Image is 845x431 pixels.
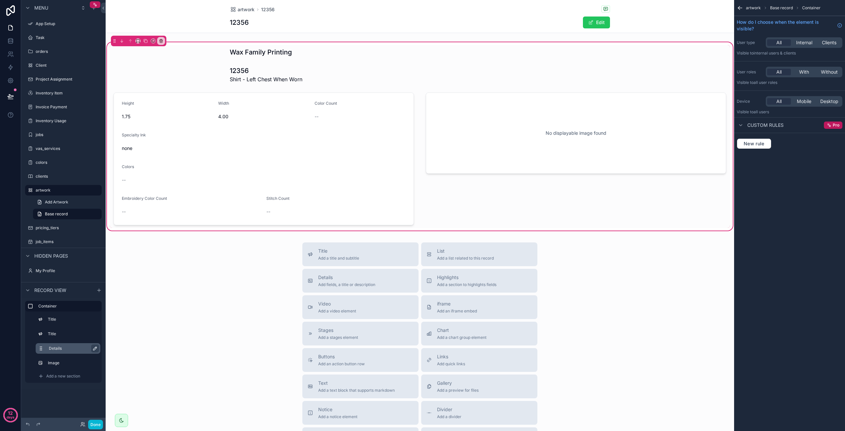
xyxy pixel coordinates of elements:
span: Notice [318,406,357,413]
span: Add a list related to this record [437,256,494,261]
a: job_items [25,236,102,247]
label: clients [36,174,100,179]
button: LinksAdd quick links [421,348,537,372]
label: Invoice Payment [36,104,100,110]
span: Add a video element [318,308,356,314]
button: New rule [737,138,771,149]
label: Project Assignment [36,77,100,82]
label: pricing_tiers [36,225,100,231]
a: Project Assignment [25,74,102,85]
label: jobs [36,132,100,137]
span: Add a title and subtitle [318,256,359,261]
label: My Profile [36,268,100,273]
button: ChartAdd a chart group element [421,322,537,345]
span: Stages [318,327,358,334]
span: iframe [437,301,477,307]
button: iframeAdd an iframe embed [421,295,537,319]
label: job_items [36,239,100,244]
p: Visible to [737,80,842,85]
span: Video [318,301,356,307]
span: Menu [34,5,48,11]
a: Client [25,60,102,71]
span: Desktop [820,98,838,105]
a: artwork [25,185,102,196]
a: vas_services [25,143,102,154]
label: Title [48,317,98,322]
span: Add a stages element [318,335,358,340]
label: artwork [36,188,98,193]
a: artwork [230,6,254,13]
button: DetailsAdd fields, a title or description [302,269,419,293]
label: Task [36,35,100,40]
span: Details [318,274,375,281]
span: Add an action button row [318,361,365,367]
label: Container [38,304,96,309]
label: Inventory Usage [36,118,100,124]
span: Clients [822,39,836,46]
a: clients [25,171,102,182]
span: Add a new section [46,374,80,379]
h1: 12356 [230,18,249,27]
a: jobs [25,129,102,140]
span: Custom rules [747,122,784,128]
span: Base record [770,5,793,11]
a: Add Artwork [33,197,102,207]
button: Done [88,420,103,429]
label: orders [36,49,100,54]
span: Base record [45,211,68,217]
span: Add Artwork [45,199,68,205]
div: scrollable content [21,298,106,389]
button: TitleAdd a title and subtitle [302,242,419,266]
span: Internal users & clients [754,51,796,55]
span: New rule [741,141,767,147]
a: How do I choose when the element is visible? [737,19,842,32]
span: Divider [437,406,461,413]
span: Add a divider [437,414,461,419]
label: App Setup [36,21,100,26]
label: Details [49,346,95,351]
span: Chart [437,327,487,334]
span: all users [754,109,769,114]
span: Buttons [318,353,365,360]
span: Add a text block that supports markdown [318,388,395,393]
p: 12 [8,410,13,416]
a: orders [25,46,102,57]
p: days [7,413,15,422]
span: Without [821,69,838,75]
span: All [776,69,782,75]
button: ListAdd a list related to this record [421,242,537,266]
span: Highlights [437,274,496,281]
button: GalleryAdd a preview for files [421,375,537,398]
label: User type [737,40,763,45]
a: My Profile [25,266,102,276]
span: Gallery [437,380,479,386]
button: StagesAdd a stages element [302,322,419,345]
span: Add a chart group element [437,335,487,340]
span: artwork [746,5,761,11]
span: Links [437,353,465,360]
a: Inventory Item [25,88,102,98]
span: Container [802,5,821,11]
a: Inventory Usage [25,116,102,126]
button: DividerAdd a divider [421,401,537,425]
button: ButtonsAdd an action button row [302,348,419,372]
span: Add fields, a title or description [318,282,375,287]
button: TextAdd a text block that supports markdown [302,375,419,398]
span: Pro [833,123,839,128]
a: 12356 [261,6,275,13]
label: User roles [737,69,763,75]
p: Visible to [737,51,842,56]
span: With [799,69,809,75]
span: Mobile [797,98,811,105]
button: NoticeAdd a notice element [302,401,419,425]
label: Image [48,360,98,366]
a: Invoice Payment [25,102,102,112]
label: Device [737,99,763,104]
label: Inventory Item [36,90,100,96]
span: All [776,39,782,46]
a: Task [25,32,102,43]
label: Client [36,63,100,68]
span: Title [318,248,359,254]
button: VideoAdd a video element [302,295,419,319]
button: Edit [583,17,610,28]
